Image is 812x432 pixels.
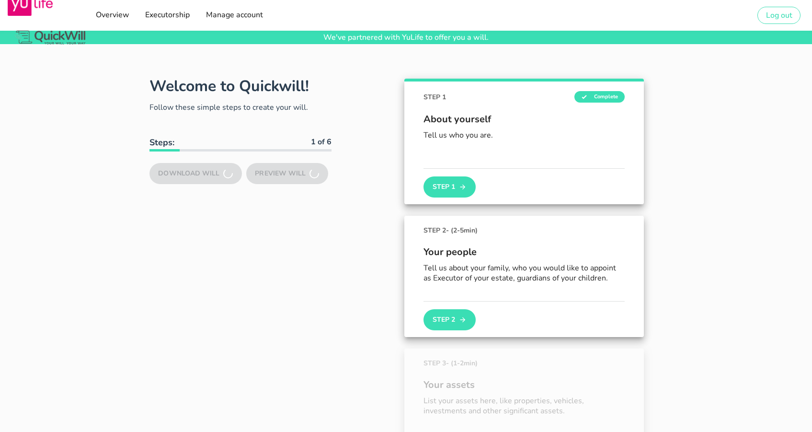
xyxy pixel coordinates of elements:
span: Overview [95,10,129,20]
a: Overview [92,6,132,25]
span: STEP 3 [423,358,478,368]
span: STEP 2 [423,225,478,235]
a: Executorship [142,6,193,25]
b: Steps: [149,137,174,148]
img: Logo [13,29,87,47]
h1: Welcome to Quickwill! [149,76,309,96]
p: Tell us who you are. [423,130,625,140]
button: Step 1 [423,176,475,198]
span: Your people [423,245,625,259]
span: - (1-2min) [446,359,478,368]
span: Executorship [145,10,190,20]
span: Complete [574,91,625,103]
button: Preview Will [246,163,328,184]
button: Step 2 [423,309,475,330]
span: Manage account [205,10,263,20]
span: About yourself [423,112,625,127]
span: Your assets [423,378,625,392]
span: - (2-5min) [446,226,478,235]
span: Log out [766,10,792,21]
b: 1 of 6 [311,137,332,147]
p: Follow these simple steps to create your will. [149,102,332,113]
span: STEP 1 [423,92,446,102]
a: Manage account [202,6,265,25]
button: Download Will [149,163,242,184]
p: List your assets here, like properties, vehicles, investments and other significant assets. [423,396,625,416]
p: Tell us about your family, who you would like to appoint as Executor of your estate, guardians of... [423,263,625,283]
button: Log out [757,7,801,24]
